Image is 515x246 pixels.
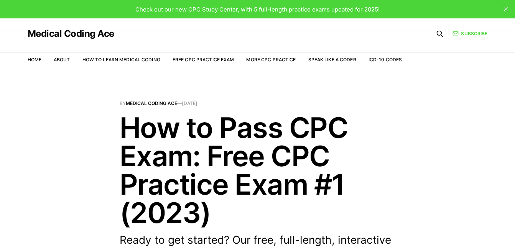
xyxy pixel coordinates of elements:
[135,6,380,13] span: Check out our new CPC Study Center, with 5 full-length practice exams updated for 2025!
[173,57,234,62] a: Free CPC Practice Exam
[120,113,396,227] h1: How to Pass CPC Exam: Free CPC Practice Exam #1 (2023)
[390,208,515,246] iframe: portal-trigger
[246,57,296,62] a: More CPC Practice
[369,57,402,62] a: ICD-10 Codes
[54,57,70,62] a: About
[28,57,41,62] a: Home
[500,3,512,15] button: close
[126,100,177,106] a: Medical Coding Ace
[182,100,197,106] time: [DATE]
[308,57,356,62] a: Speak Like a Coder
[120,101,396,106] span: By —
[82,57,160,62] a: How to Learn Medical Coding
[28,29,114,38] a: Medical Coding Ace
[452,30,487,37] a: Subscribe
